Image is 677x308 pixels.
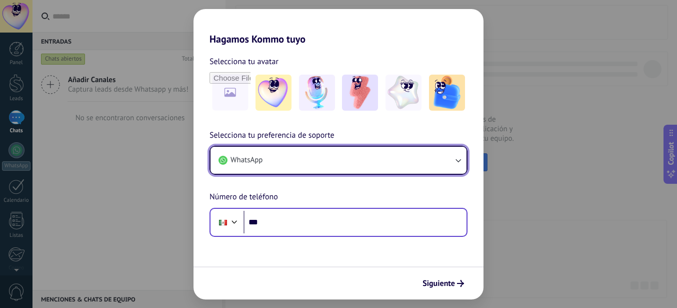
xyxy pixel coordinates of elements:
[422,280,455,287] span: Siguiente
[193,9,483,45] h2: Hagamos Kommo tuyo
[213,212,232,233] div: Mexico: + 52
[210,147,466,174] button: WhatsApp
[385,75,421,111] img: -4.jpeg
[209,129,334,142] span: Selecciona tu preferencia de soporte
[255,75,291,111] img: -1.jpeg
[209,55,278,68] span: Selecciona tu avatar
[209,191,278,204] span: Número de teléfono
[429,75,465,111] img: -5.jpeg
[342,75,378,111] img: -3.jpeg
[418,275,468,292] button: Siguiente
[299,75,335,111] img: -2.jpeg
[230,155,262,165] span: WhatsApp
